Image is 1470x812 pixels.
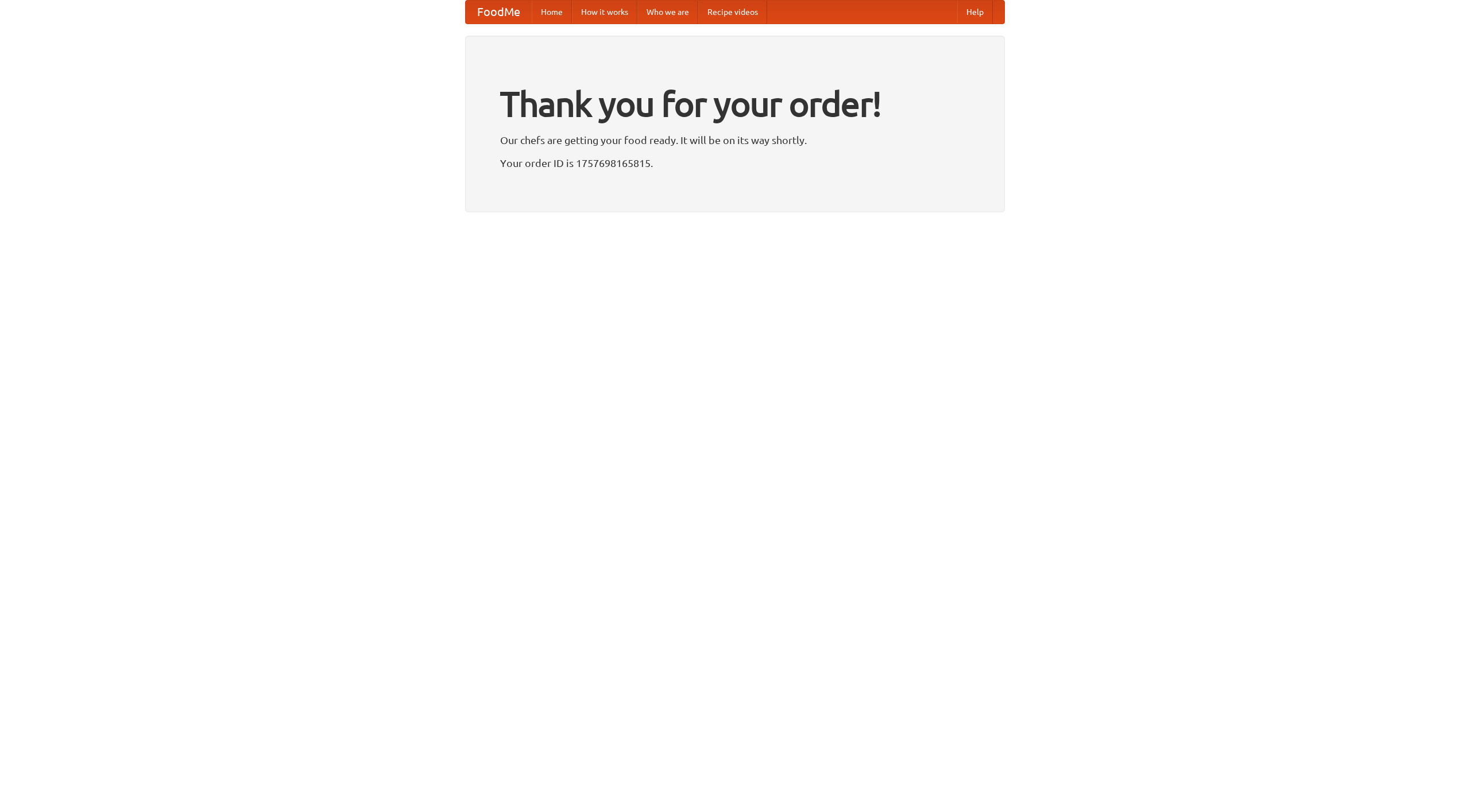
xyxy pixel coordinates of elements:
a: Help [957,1,993,24]
a: Home [532,1,572,24]
p: Our chefs are getting your food ready. It will be on its way shortly. [500,131,970,149]
a: How it works [572,1,637,24]
p: Your order ID is 1757698165815. [500,154,970,172]
a: Recipe videos [698,1,767,24]
a: FoodMe [466,1,532,24]
h1: Thank you for your order! [500,76,970,131]
a: Who we are [637,1,698,24]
